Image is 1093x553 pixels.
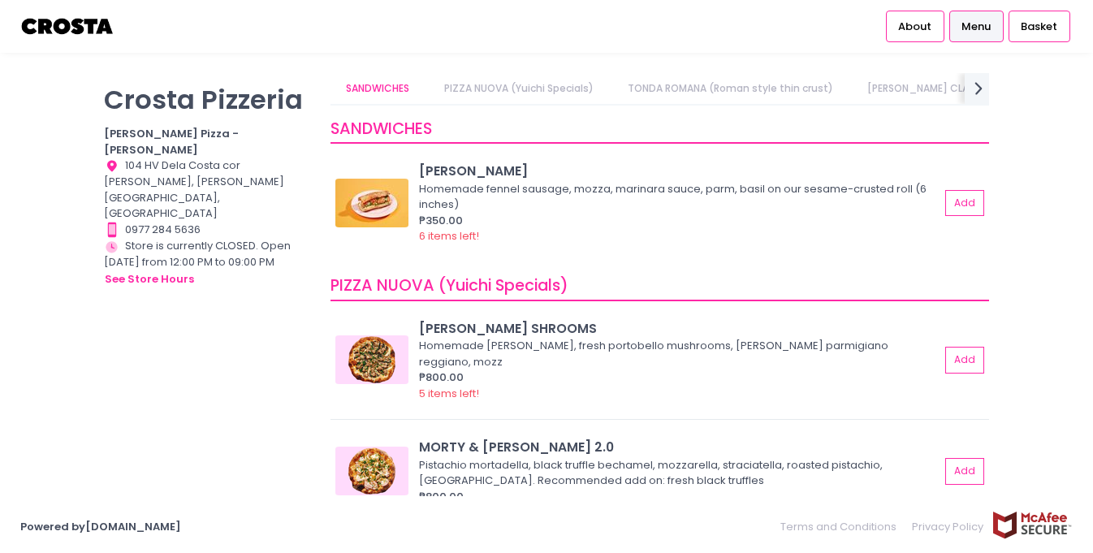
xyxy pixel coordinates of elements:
b: [PERSON_NAME] Pizza - [PERSON_NAME] [104,126,239,158]
div: ₱350.00 [419,213,940,229]
span: 6 items left! [419,228,479,244]
img: MORTY & ELLA 2.0 [335,447,408,495]
a: Powered by[DOMAIN_NAME] [20,519,181,534]
button: see store hours [104,270,195,288]
div: 0977 284 5636 [104,222,310,238]
div: 104 HV Dela Costa cor [PERSON_NAME], [PERSON_NAME][GEOGRAPHIC_DATA], [GEOGRAPHIC_DATA] [104,158,310,222]
div: [PERSON_NAME] SHROOMS [419,319,940,338]
a: PIZZA NUOVA (Yuichi Specials) [428,73,609,104]
span: PIZZA NUOVA (Yuichi Specials) [330,274,568,296]
button: Add [945,347,984,374]
div: ₱800.00 [419,369,940,386]
span: Basket [1021,19,1057,35]
span: SANDWICHES [330,118,432,140]
a: About [886,11,944,41]
button: Add [945,190,984,217]
button: Add [945,458,984,485]
img: logo [20,12,115,41]
p: Crosta Pizzeria [104,84,310,115]
div: ₱800.00 [419,489,940,505]
div: Pistachio mortadella, black truffle bechamel, mozzarella, straciatella, roasted pistachio, [GEOGR... [419,457,935,489]
span: Menu [961,19,991,35]
img: mcafee-secure [991,511,1073,539]
div: Homemade [PERSON_NAME], fresh portobello mushrooms, [PERSON_NAME] parmigiano reggiano, mozz [419,338,935,369]
a: Menu [949,11,1004,41]
a: SANDWICHES [330,73,426,104]
div: [PERSON_NAME] [419,162,940,180]
span: About [898,19,931,35]
a: [PERSON_NAME] CLASSICS (red base) [852,73,1069,104]
a: Privacy Policy [905,511,992,542]
div: MORTY & [PERSON_NAME] 2.0 [419,438,940,456]
div: Homemade fennel sausage, mozza, marinara sauce, parm, basil on our sesame-crusted roll (6 inches) [419,181,935,213]
div: Store is currently CLOSED. Open [DATE] from 12:00 PM to 09:00 PM [104,238,310,287]
img: SALCICCIA SHROOMS [335,335,408,384]
a: TONDA ROMANA (Roman style thin crust) [611,73,849,104]
img: HOAGIE ROLL [335,179,408,227]
span: 5 items left! [419,386,479,401]
a: Terms and Conditions [780,511,905,542]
